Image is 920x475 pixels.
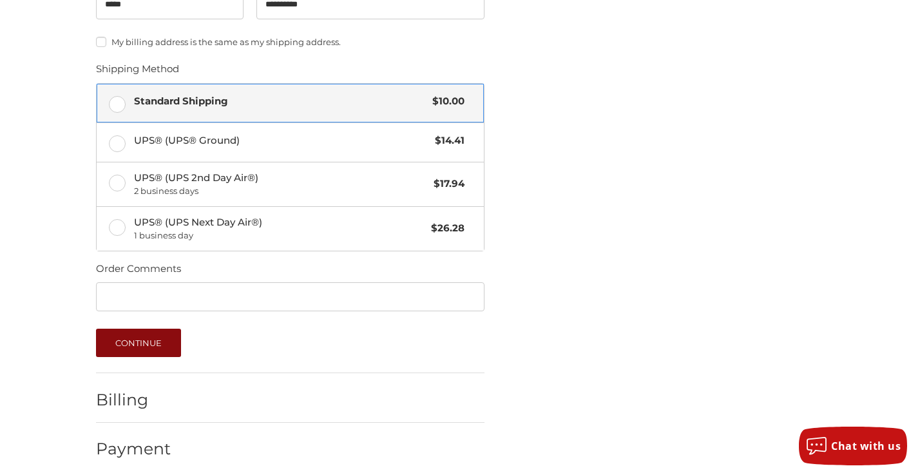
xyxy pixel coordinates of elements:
[134,215,425,242] span: UPS® (UPS Next Day Air®)
[799,427,907,465] button: Chat with us
[425,221,465,236] span: $26.28
[96,37,484,47] label: My billing address is the same as my shipping address.
[134,171,428,198] span: UPS® (UPS 2nd Day Air®)
[96,390,171,410] h2: Billing
[134,94,426,109] span: Standard Shipping
[134,133,429,148] span: UPS® (UPS® Ground)
[134,229,425,242] span: 1 business day
[831,439,901,453] span: Chat with us
[428,177,465,191] span: $17.94
[429,133,465,148] span: $14.41
[96,62,179,82] legend: Shipping Method
[134,185,428,198] span: 2 business days
[96,439,171,459] h2: Payment
[96,262,181,282] legend: Order Comments
[426,94,465,109] span: $10.00
[96,329,182,357] button: Continue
